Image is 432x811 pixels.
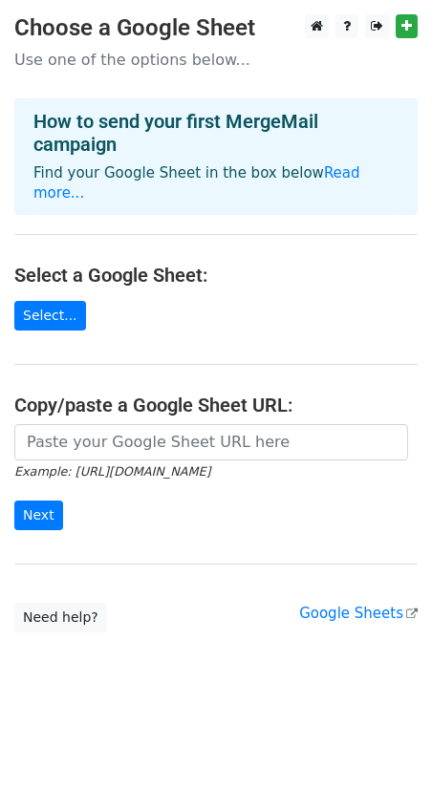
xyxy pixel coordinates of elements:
h3: Choose a Google Sheet [14,14,418,42]
input: Paste your Google Sheet URL here [14,424,408,460]
h4: How to send your first MergeMail campaign [33,110,399,156]
a: Need help? [14,603,107,632]
a: Read more... [33,164,360,202]
iframe: Chat Widget [336,719,432,811]
p: Use one of the options below... [14,50,418,70]
h4: Copy/paste a Google Sheet URL: [14,394,418,416]
a: Google Sheets [299,605,418,622]
input: Next [14,501,63,530]
small: Example: [URL][DOMAIN_NAME] [14,464,210,479]
h4: Select a Google Sheet: [14,264,418,287]
a: Select... [14,301,86,331]
p: Find your Google Sheet in the box below [33,163,399,203]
